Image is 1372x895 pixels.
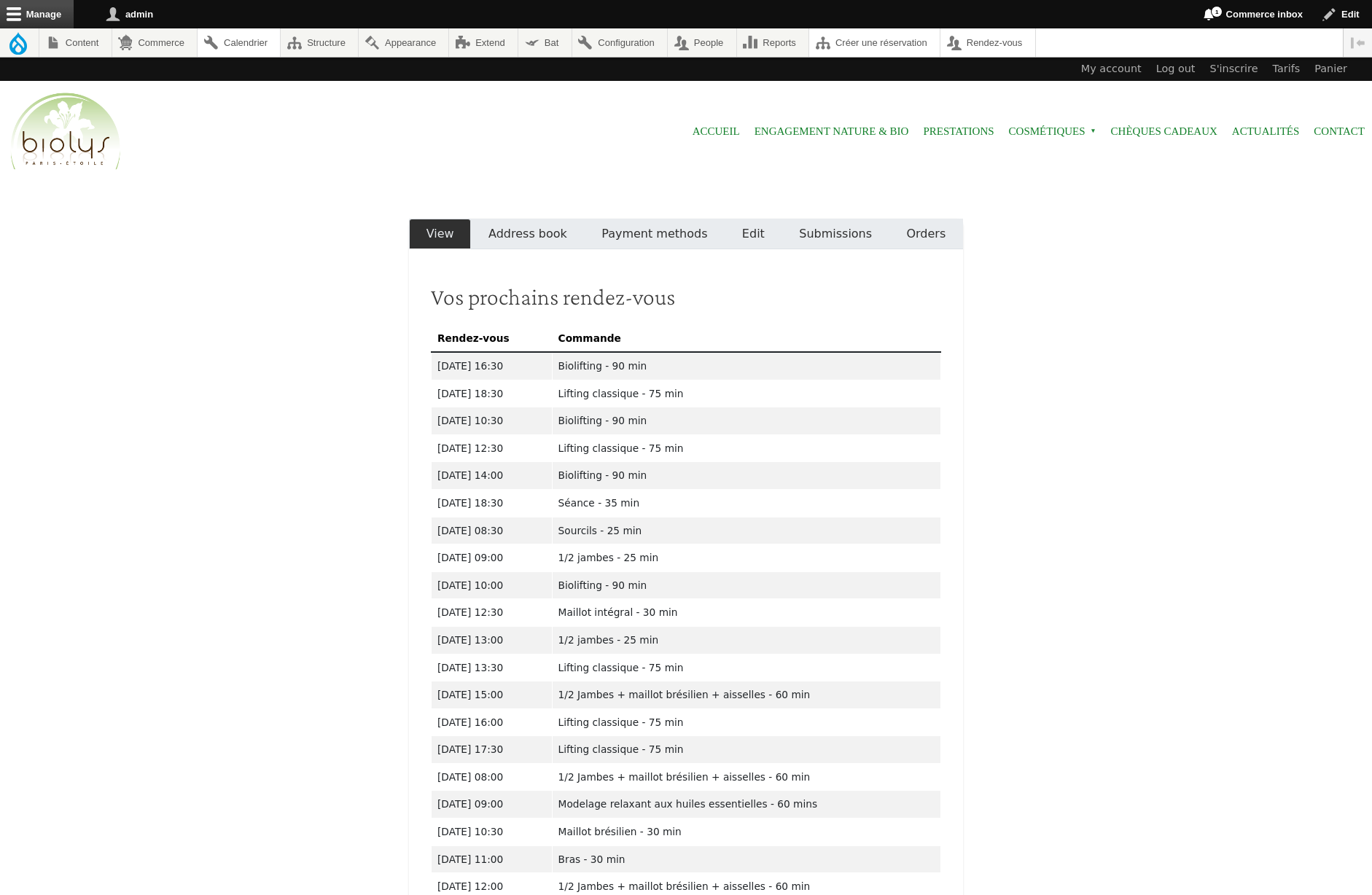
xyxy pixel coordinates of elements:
td: 1/2 jambes - 25 min [552,544,940,572]
a: Submissions [782,219,889,249]
td: Biolifting - 90 min [552,462,940,490]
td: 1/2 Jambes + maillot brésilien + aisselles - 60 min [552,763,940,791]
th: Commande [552,324,940,352]
a: Extend [449,28,518,57]
time: [DATE] 18:30 [437,497,503,509]
time: [DATE] 12:30 [437,606,503,618]
a: Actualités [1232,115,1300,148]
time: [DATE] 10:30 [437,826,503,837]
a: People [668,28,736,57]
td: Modelage relaxant aux huiles essentielles - 60 mins [552,791,940,818]
span: » [1091,128,1096,134]
a: View [409,219,471,249]
td: Maillot brésilien - 30 min [552,818,940,846]
td: Biolifting - 90 min [552,352,940,380]
td: 1/2 jambes - 25 min [552,626,940,654]
h2: Vos prochains rendez-vous [431,283,941,310]
a: Accueil [693,115,740,148]
td: Sourcils - 25 min [552,517,940,544]
a: S'inscrire [1203,58,1266,81]
a: Content [39,28,112,57]
a: Commerce [112,28,198,57]
td: Biolifting - 90 min [552,571,940,599]
time: [DATE] 18:30 [437,388,503,399]
td: Lifting classique - 75 min [552,654,940,681]
time: [DATE] 10:30 [437,415,503,426]
a: Chèques cadeaux [1111,115,1217,148]
button: Vertical orientation [1344,28,1372,57]
a: Orders [889,219,963,249]
time: [DATE] 08:00 [437,771,503,783]
span: 1 [1211,6,1223,17]
td: Bras - 30 min [552,845,940,873]
img: Home [7,90,124,173]
th: Rendez-vous [432,324,553,352]
td: Séance - 35 min [552,490,940,517]
time: [DATE] 12:00 [437,880,503,892]
a: Log out [1149,58,1203,81]
a: Edit [725,219,782,249]
a: Tarifs [1266,58,1308,81]
time: [DATE] 16:00 [437,716,503,728]
time: [DATE] 17:30 [437,743,503,755]
time: [DATE] 15:00 [437,689,503,700]
a: Configuration [572,28,667,57]
a: My account [1074,58,1149,81]
time: [DATE] 08:30 [437,525,503,536]
td: Lifting classique - 75 min [552,708,940,736]
a: Payment methods [585,219,725,249]
a: Rendez-vous [940,28,1035,57]
a: Créer une réservation [809,28,940,57]
nav: Tabs [409,219,963,249]
a: Calendrier [198,28,280,57]
time: [DATE] 12:30 [437,442,503,454]
td: Lifting classique - 75 min [552,434,940,462]
time: [DATE] 10:00 [437,579,503,591]
time: [DATE] 14:00 [437,469,503,481]
time: [DATE] 09:00 [437,798,503,810]
a: Appearance [359,28,448,57]
td: Lifting classique - 75 min [552,736,940,764]
span: Cosmétiques [1009,115,1096,148]
time: [DATE] 11:00 [437,853,503,865]
a: Bat [518,28,572,57]
a: Panier [1307,58,1355,81]
td: Maillot intégral - 30 min [552,599,940,627]
td: 1/2 Jambes + maillot brésilien + aisselles - 60 min [552,681,940,709]
a: Engagement Nature & Bio [755,115,909,148]
a: Address book [471,219,584,249]
a: Prestations [923,115,994,148]
a: Structure [281,28,358,57]
a: Contact [1314,115,1365,148]
time: [DATE] 13:30 [437,662,503,673]
td: Biolifting - 90 min [552,407,940,435]
a: Reports [737,28,809,57]
td: Lifting classique - 75 min [552,380,940,407]
time: [DATE] 09:00 [437,552,503,563]
time: [DATE] 16:30 [437,360,503,372]
time: [DATE] 13:00 [437,634,503,646]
